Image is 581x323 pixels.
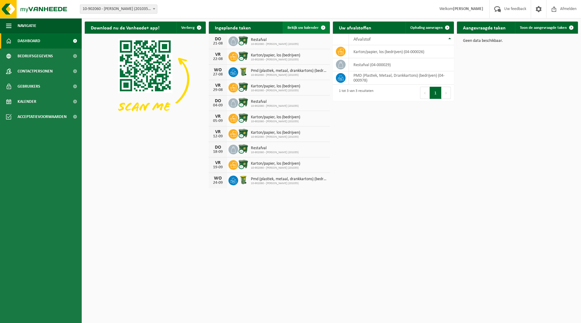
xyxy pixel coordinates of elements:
div: DO [212,99,224,103]
span: Restafval [251,38,299,42]
div: 05-09 [212,119,224,123]
img: WB-1100-CU [238,144,248,154]
img: WB-1100-CU [238,97,248,108]
span: Karton/papier, los (bedrijven) [251,130,300,135]
img: WB-0240-HPE-GN-50 [238,175,248,185]
span: Kalender [18,94,36,109]
span: Karton/papier, los (bedrijven) [251,161,300,166]
button: Verberg [176,22,205,34]
span: Gebruikers [18,79,40,94]
span: Pmd (plastiek, metaal, drankkartons) (bedrijven) [251,177,327,182]
span: 10-902060 - [PERSON_NAME] (201035) [251,151,299,154]
div: 21-08 [212,42,224,46]
div: VR [212,114,224,119]
td: karton/papier, los (bedrijven) (04-000026) [349,45,454,58]
div: 27-08 [212,72,224,77]
img: WB-1100-CU [238,82,248,92]
span: Afvalstof [353,37,371,42]
span: 10-902060 - [PERSON_NAME] (201035) [251,58,300,62]
a: Bekijk uw kalender [283,22,329,34]
span: 10-902060 - [PERSON_NAME] (201035) [251,182,327,185]
h2: Ingeplande taken [209,22,257,33]
div: 29-08 [212,88,224,92]
div: VR [212,130,224,134]
span: Restafval [251,99,299,104]
span: Acceptatievoorwaarden [18,109,67,124]
span: Karton/papier, los (bedrijven) [251,84,300,89]
span: Ophaling aanvragen [410,26,443,30]
div: 12-09 [212,134,224,139]
a: Ophaling aanvragen [405,22,453,34]
span: Verberg [181,26,195,30]
p: Geen data beschikbaar. [463,39,572,43]
img: WB-1100-CU [238,35,248,46]
h2: Aangevraagde taken [457,22,512,33]
span: Navigatie [18,18,36,33]
span: 10-902060 - [PERSON_NAME] (201035) [251,120,300,123]
div: WO [212,176,224,181]
div: DO [212,37,224,42]
img: WB-1100-CU [238,159,248,170]
button: 1 [430,87,441,99]
strong: [PERSON_NAME] [453,7,483,11]
div: WO [212,68,224,72]
span: 10-902060 - [PERSON_NAME] (201035) [251,104,299,108]
div: VR [212,83,224,88]
img: WB-0240-HPE-GN-50 [238,66,248,77]
span: 10-902060 - [PERSON_NAME] (201035) [251,166,300,170]
img: Download de VHEPlus App [85,34,206,125]
img: WB-1100-CU [238,128,248,139]
img: WB-1100-CU [238,51,248,61]
div: 24-09 [212,181,224,185]
td: restafval (04-000029) [349,58,454,71]
span: 10-902060 - AVA GENK (201035) - GENK [80,5,157,14]
span: Contactpersonen [18,64,53,79]
span: Dashboard [18,33,40,49]
span: Karton/papier, los (bedrijven) [251,53,300,58]
span: Toon de aangevraagde taken [520,26,567,30]
a: Toon de aangevraagde taken [515,22,577,34]
button: Previous [420,87,430,99]
div: 1 tot 3 van 3 resultaten [336,86,373,99]
span: 10-902060 - [PERSON_NAME] (201035) [251,135,300,139]
button: Next [441,87,451,99]
div: 18-09 [212,150,224,154]
td: PMD (Plastiek, Metaal, Drankkartons) (bedrijven) (04-000978) [349,71,454,85]
h2: Download nu de Vanheede+ app! [85,22,166,33]
div: 19-09 [212,165,224,170]
h2: Uw afvalstoffen [333,22,377,33]
img: WB-1100-CU [238,113,248,123]
span: 10-902060 - [PERSON_NAME] (201035) [251,89,300,93]
div: VR [212,52,224,57]
span: Bedrijfsgegevens [18,49,53,64]
span: Bekijk uw kalender [287,26,319,30]
span: Restafval [251,146,299,151]
div: 22-08 [212,57,224,61]
span: Pmd (plastiek, metaal, drankkartons) (bedrijven) [251,69,327,73]
div: 04-09 [212,103,224,108]
span: 10-902060 - [PERSON_NAME] (201035) [251,73,327,77]
span: 10-902060 - [PERSON_NAME] (201035) [251,42,299,46]
div: VR [212,160,224,165]
span: 10-902060 - AVA GENK (201035) - GENK [80,5,157,13]
span: Karton/papier, los (bedrijven) [251,115,300,120]
div: DO [212,145,224,150]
